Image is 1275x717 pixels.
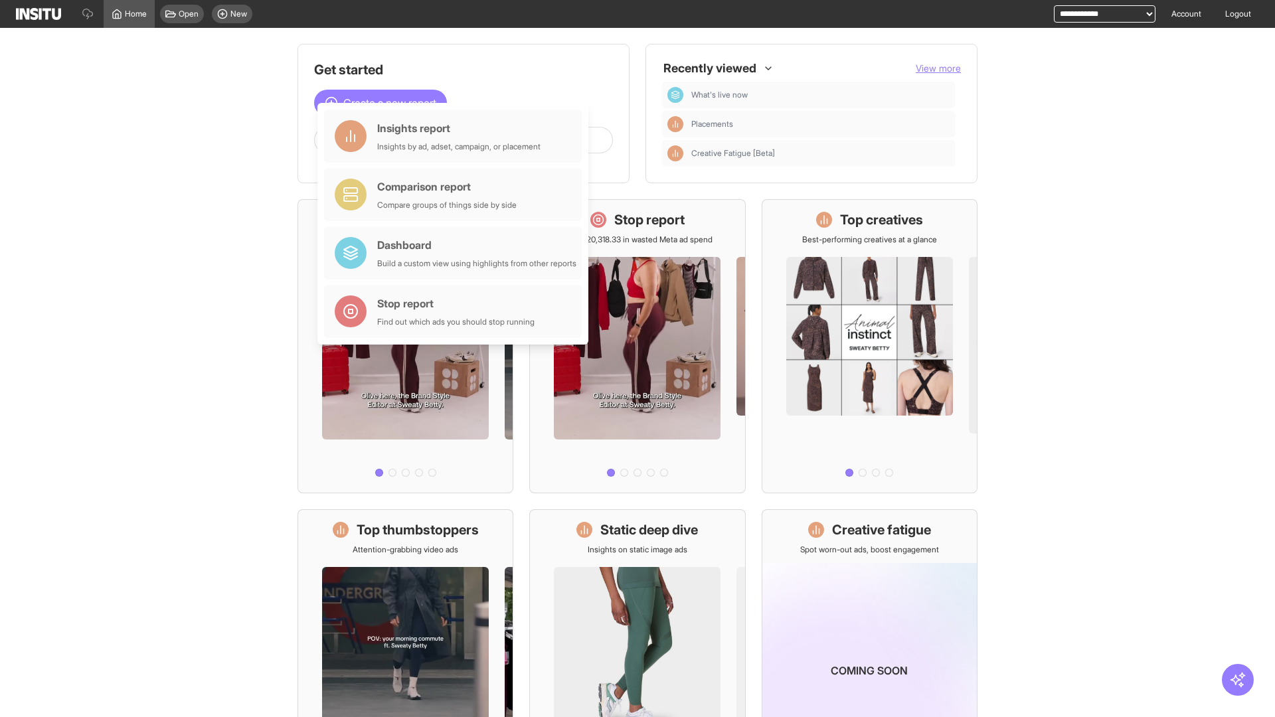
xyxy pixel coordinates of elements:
div: Insights by ad, adset, campaign, or placement [377,141,541,152]
img: Logo [16,8,61,20]
span: Placements [691,119,733,129]
span: Create a new report [343,95,436,111]
span: Creative Fatigue [Beta] [691,148,950,159]
h1: Get started [314,60,613,79]
div: Insights [667,145,683,161]
h1: Top creatives [840,210,923,229]
div: Compare groups of things side by side [377,200,517,210]
span: Creative Fatigue [Beta] [691,148,775,159]
span: Placements [691,119,950,129]
div: Build a custom view using highlights from other reports [377,258,576,269]
div: Dashboard [667,87,683,103]
span: Home [125,9,147,19]
a: Stop reportSave £20,318.33 in wasted Meta ad spend [529,199,745,493]
a: What's live nowSee all active ads instantly [297,199,513,493]
span: What's live now [691,90,950,100]
p: Attention-grabbing video ads [353,544,458,555]
div: Insights [667,116,683,132]
span: New [230,9,247,19]
h1: Static deep dive [600,520,698,539]
div: Insights report [377,120,541,136]
span: Open [179,9,199,19]
span: What's live now [691,90,748,100]
div: Find out which ads you should stop running [377,317,535,327]
h1: Top thumbstoppers [357,520,479,539]
div: Dashboard [377,237,576,253]
p: Best-performing creatives at a glance [802,234,937,245]
a: Top creativesBest-performing creatives at a glance [762,199,977,493]
div: Stop report [377,295,535,311]
div: Comparison report [377,179,517,195]
span: View more [916,62,961,74]
p: Save £20,318.33 in wasted Meta ad spend [562,234,713,245]
h1: Stop report [614,210,685,229]
button: Create a new report [314,90,447,116]
p: Insights on static image ads [588,544,687,555]
button: View more [916,62,961,75]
